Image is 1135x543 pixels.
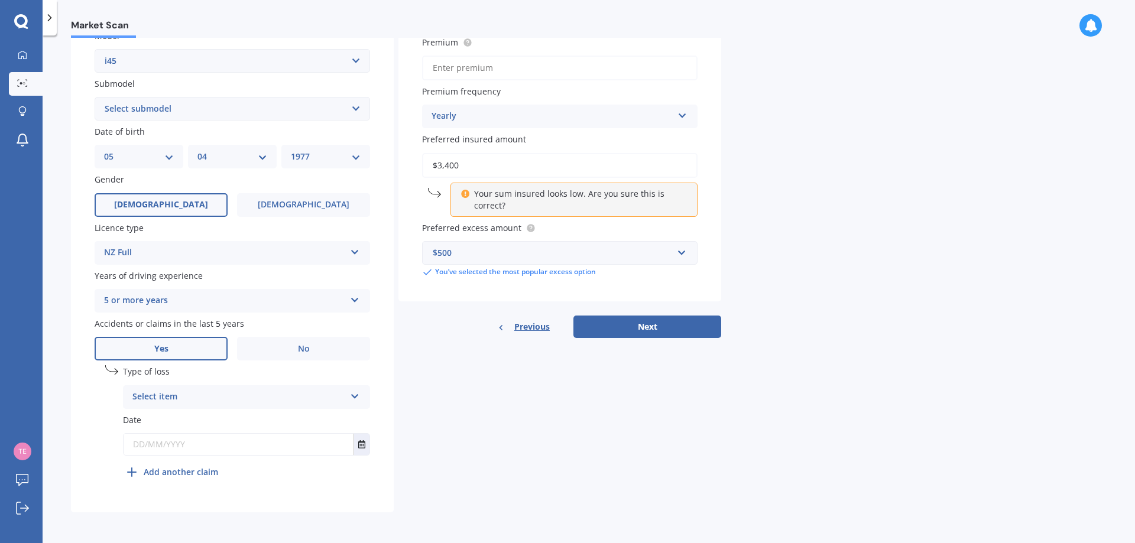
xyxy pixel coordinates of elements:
[124,434,354,455] input: DD/MM/YYYY
[154,344,168,354] span: Yes
[514,318,550,336] span: Previous
[422,56,698,80] input: Enter premium
[104,294,345,308] div: 5 or more years
[432,109,673,123] div: Yearly
[104,246,345,260] div: NZ Full
[298,344,310,354] span: No
[123,414,141,425] span: Date
[422,153,698,178] input: Enter amount
[114,200,208,210] span: [DEMOGRAPHIC_DATA]
[258,200,349,210] span: [DEMOGRAPHIC_DATA]
[422,37,458,48] span: Premium
[95,174,124,186] span: Gender
[573,316,721,338] button: Next
[95,318,244,329] span: Accidents or claims in the last 5 years
[95,78,135,89] span: Submodel
[123,366,170,378] span: Type of loss
[71,19,136,35] span: Market Scan
[422,267,698,278] div: You’ve selected the most popular excess option
[95,222,144,233] span: Licence type
[422,134,526,145] span: Preferred insured amount
[354,434,369,455] button: Select date
[433,246,673,259] div: $500
[144,466,218,478] b: Add another claim
[422,222,521,233] span: Preferred excess amount
[474,188,683,212] p: Your sum insured looks low. Are you sure this is correct?
[132,390,345,404] div: Select item
[95,270,203,281] span: Years of driving experience
[422,86,501,97] span: Premium frequency
[95,30,119,41] span: Model
[95,126,145,137] span: Date of birth
[14,443,31,460] img: 8fadfb03cd114e2a6d804f2bffa505b3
